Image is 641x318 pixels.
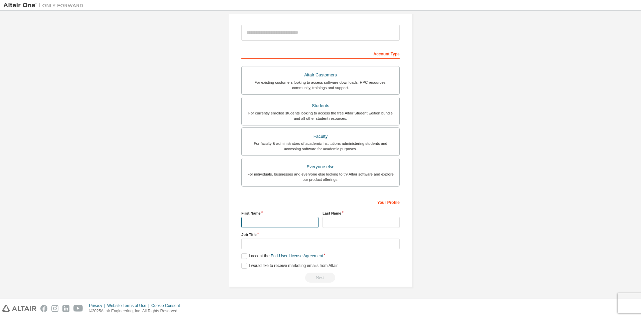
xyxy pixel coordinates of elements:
div: Students [246,101,395,110]
div: For faculty & administrators of academic institutions administering students and accessing softwa... [246,141,395,151]
div: Read and acccept EULA to continue [241,273,400,283]
img: altair_logo.svg [2,305,36,312]
label: Last Name [323,211,400,216]
div: For individuals, businesses and everyone else looking to try Altair software and explore our prod... [246,172,395,182]
div: Everyone else [246,162,395,172]
div: Altair Customers [246,70,395,80]
label: I would like to receive marketing emails from Altair [241,263,338,269]
img: instagram.svg [51,305,58,312]
img: linkedin.svg [62,305,69,312]
div: Privacy [89,303,107,308]
a: End-User License Agreement [271,254,323,258]
div: Your Profile [241,197,400,207]
div: Faculty [246,132,395,141]
div: For existing customers looking to access software downloads, HPC resources, community, trainings ... [246,80,395,90]
img: facebook.svg [40,305,47,312]
label: I accept the [241,253,323,259]
img: youtube.svg [73,305,83,312]
div: Website Terms of Use [107,303,151,308]
img: Altair One [3,2,87,9]
div: Cookie Consent [151,303,184,308]
label: First Name [241,211,318,216]
div: For currently enrolled students looking to access the free Altair Student Edition bundle and all ... [246,110,395,121]
div: Account Type [241,48,400,59]
label: Job Title [241,232,400,237]
p: © 2025 Altair Engineering, Inc. All Rights Reserved. [89,308,184,314]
